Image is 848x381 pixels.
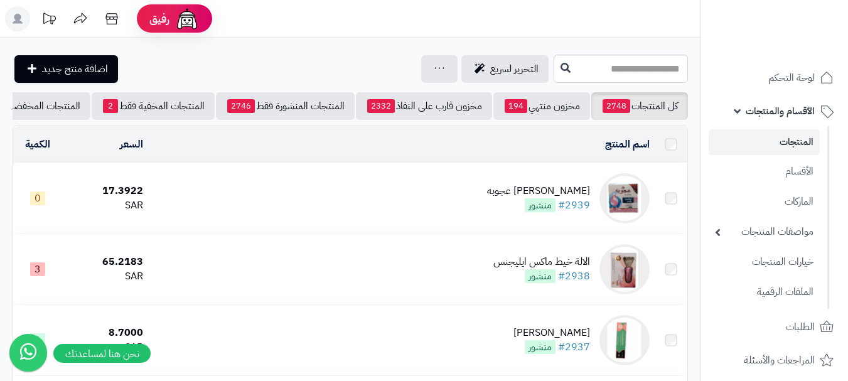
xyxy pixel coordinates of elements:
span: 2 [103,99,118,113]
img: ai-face.png [174,6,200,31]
a: تحديثات المنصة [33,6,65,35]
a: الماركات [709,188,820,215]
span: منشور [525,198,555,212]
div: 8.7000 [68,326,144,340]
span: 194 [505,99,527,113]
a: السعر [120,137,143,152]
div: SAR [68,269,144,284]
a: #2937 [558,340,590,355]
a: المنتجات المنشورة فقط2746 [216,92,355,120]
a: #2938 [558,269,590,284]
a: الطلبات [709,312,840,342]
span: الطلبات [786,318,815,336]
span: اضافة منتج جديد [42,62,108,77]
span: 0 [30,191,45,205]
img: الالة خيط ماكس ايليجنس [599,244,650,294]
span: منشور [525,340,555,354]
span: 2332 [367,99,395,113]
img: كريم اكسترا عجوبه [599,173,650,223]
span: 6 [30,333,45,347]
a: مواصفات المنتجات [709,218,820,245]
span: المراجعات والأسئلة [744,351,815,369]
a: لوحة التحكم [709,63,840,93]
a: الكمية [25,137,50,152]
a: المنتجات [709,129,820,155]
div: 65.2183 [68,255,144,269]
a: اضافة منتج جديد [14,55,118,83]
a: #2939 [558,198,590,213]
span: 2746 [227,99,255,113]
span: 2748 [603,99,630,113]
a: كل المنتجات2748 [591,92,688,120]
span: رفيق [149,11,169,26]
span: الأقسام والمنتجات [746,102,815,120]
div: الالة خيط ماكس ايليجنس [493,255,590,269]
a: خيارات المنتجات [709,249,820,276]
a: مخزون قارب على النفاذ2332 [356,92,492,120]
span: لوحة التحكم [768,69,815,87]
a: الأقسام [709,158,820,185]
div: [PERSON_NAME] عجوبه [487,184,590,198]
span: التحرير لسريع [490,62,539,77]
a: اسم المنتج [605,137,650,152]
div: SAR [68,340,144,355]
a: المنتجات المخفية فقط2 [92,92,215,120]
span: 3 [30,262,45,276]
a: الملفات الرقمية [709,279,820,306]
a: المراجعات والأسئلة [709,345,840,375]
span: منشور [525,269,555,283]
img: logo-2.png [763,18,836,44]
div: SAR [68,198,144,213]
div: 17.3922 [68,184,144,198]
a: مخزون منتهي194 [493,92,590,120]
div: [PERSON_NAME] [513,326,590,340]
img: كريم موفيدي [599,315,650,365]
a: التحرير لسريع [461,55,549,83]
